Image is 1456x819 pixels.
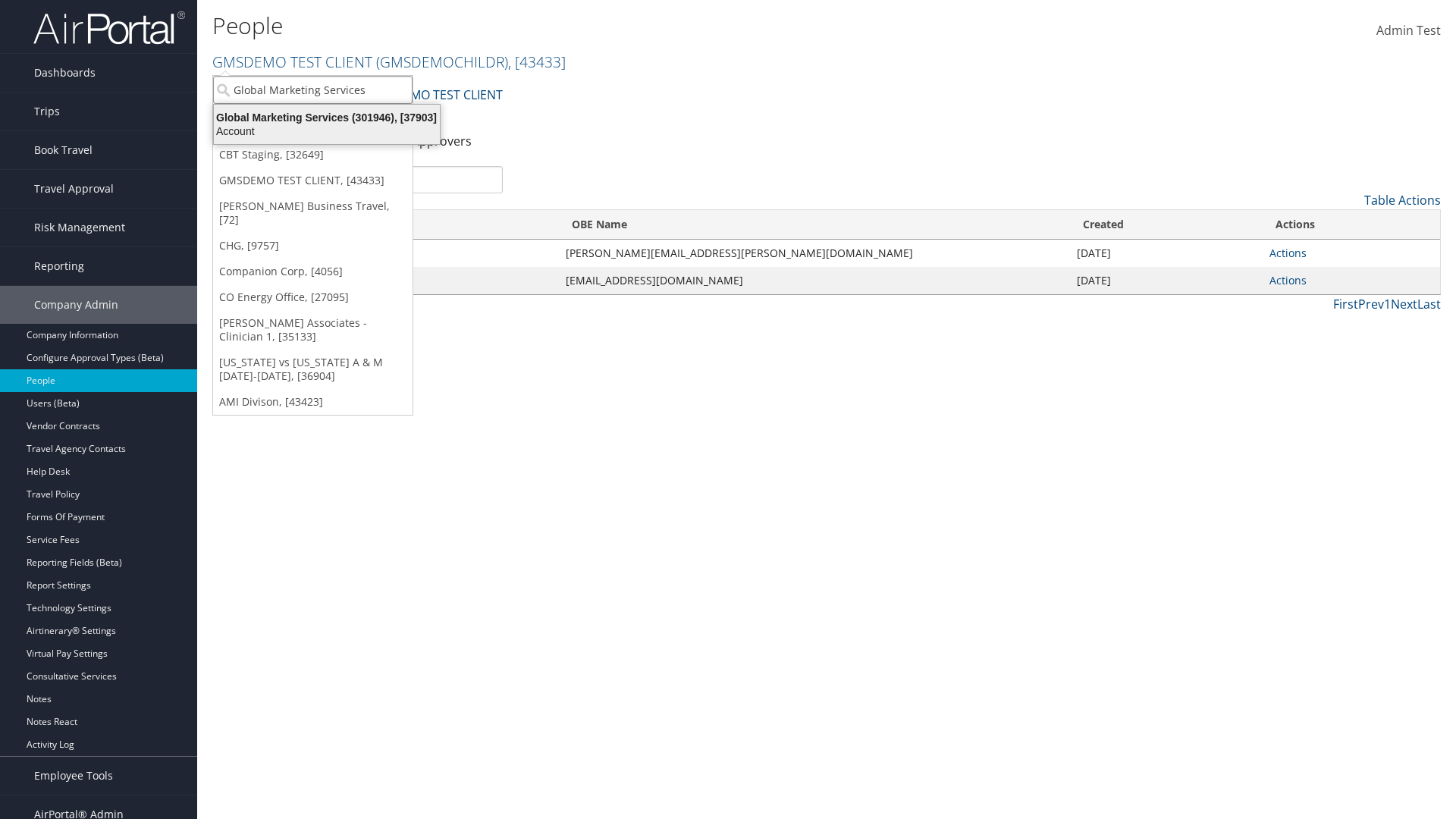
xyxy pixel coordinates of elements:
a: Prev [1358,296,1384,312]
a: GMSDEMO TEST CLIENT [212,52,566,72]
span: ( GMSDEMOCHILDR ) [376,52,508,72]
a: Approvers [412,133,472,149]
a: Admin Test [1376,8,1441,55]
span: Employee Tools [34,757,113,795]
a: CO Energy Office, [27095] [213,284,413,310]
a: [PERSON_NAME] Associates - Clinician 1, [35133] [213,310,413,350]
a: Companion Corp, [4056] [213,259,413,284]
th: Actions [1262,210,1440,240]
span: , [ 43433 ] [508,52,566,72]
div: Account [205,124,449,138]
a: Actions [1269,273,1307,287]
span: Reporting [34,247,84,285]
a: 1 [1384,296,1391,312]
a: [PERSON_NAME] Business Travel, [72] [213,193,413,233]
a: AMI Divison, [43423] [213,389,413,415]
td: [DATE] [1069,240,1262,267]
a: Actions [1269,246,1307,260]
a: Last [1417,296,1441,312]
th: OBE Name: activate to sort column ascending [558,210,1068,240]
td: [DATE] [1069,267,1262,294]
td: [EMAIL_ADDRESS][DOMAIN_NAME] [558,267,1068,294]
td: [PERSON_NAME][EMAIL_ADDRESS][PERSON_NAME][DOMAIN_NAME] [558,240,1068,267]
span: Travel Approval [34,170,114,208]
img: airportal-logo.png [33,10,185,45]
a: Next [1391,296,1417,312]
h1: People [212,10,1031,42]
span: Book Travel [34,131,93,169]
a: Table Actions [1364,192,1441,209]
a: CBT Staging, [32649] [213,142,413,168]
input: Search Accounts [213,76,413,104]
a: GMSDEMO TEST CLIENT [368,80,503,110]
a: First [1333,296,1358,312]
span: Dashboards [34,54,96,92]
span: Risk Management [34,209,125,246]
a: [US_STATE] vs [US_STATE] A & M [DATE]-[DATE], [36904] [213,350,413,389]
span: Company Admin [34,286,118,324]
span: Trips [34,93,60,130]
th: Created: activate to sort column ascending [1069,210,1262,240]
span: Admin Test [1376,22,1441,39]
a: CHG, [9757] [213,233,413,259]
a: GMSDEMO TEST CLIENT, [43433] [213,168,413,193]
div: Global Marketing Services (301946), [37903] [205,111,449,124]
